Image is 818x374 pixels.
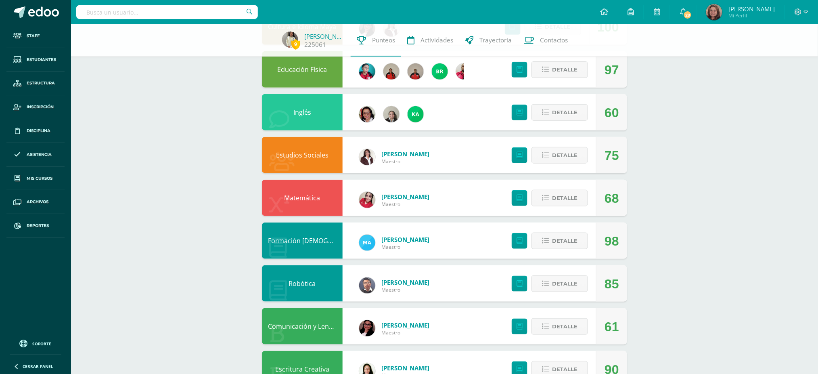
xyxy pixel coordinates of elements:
a: Actividades [401,24,459,57]
a: [PERSON_NAME] [381,364,429,372]
a: 225061 [304,40,326,49]
span: Maestro [381,244,429,250]
span: 9 [291,39,300,49]
a: Escritura Creativa [275,365,329,374]
button: Detalle [531,147,588,164]
div: 85 [605,266,619,302]
a: Inglés [293,108,311,117]
span: 29 [683,11,692,19]
img: a64c3460752fcf2c5e8663a69b02fa63.png [408,106,424,122]
img: 525b25e562e1b2fd5211d281b33393db.png [383,106,400,122]
button: Detalle [531,61,588,78]
span: Punteos [372,36,395,44]
img: 1128752aef407f3f062bc335c7b8dc34.png [282,32,298,48]
img: 7fe51edf7d91a908fb169c70dadf8496.png [359,192,375,208]
div: Inglés [262,94,343,130]
a: Staff [6,24,65,48]
a: Punteos [351,24,401,57]
a: Comunicación y Lenguaje [268,322,345,331]
div: 75 [605,137,619,174]
div: Formación Cristiana [262,223,343,259]
a: Soporte [10,338,61,349]
span: Reportes [27,223,49,229]
a: Disciplina [6,119,65,143]
img: d4deafe5159184ad8cadd3f58d7b9740.png [383,63,400,80]
img: 4042270918fd6b5921d0ca12ded71c97.png [359,63,375,80]
span: Detalle [552,62,577,77]
button: Detalle [531,104,588,121]
a: Educación Física [278,65,327,74]
img: 7976fc47626adfddeb45c36bac81a772.png [432,63,448,80]
a: Inscripción [6,95,65,119]
a: Archivos [6,190,65,214]
span: Detalle [552,276,577,291]
a: Matemática [285,193,320,202]
span: Cerrar panel [23,363,53,369]
img: d38877f389f32334267eef357425a0b5.png [359,235,375,251]
span: Inscripción [27,104,54,110]
span: Archivos [27,199,48,205]
span: Maestro [381,329,429,336]
a: Contactos [518,24,574,57]
span: Asistencia [27,151,52,158]
a: [PERSON_NAME] [381,235,429,244]
img: 2ca4f91e2a017358137dd701126cf722.png [359,106,375,122]
span: Estudiantes [27,57,56,63]
a: [PERSON_NAME] [381,193,429,201]
span: Soporte [33,341,52,347]
span: Detalle [552,191,577,206]
span: Disciplina [27,128,50,134]
a: Estudiantes [6,48,65,72]
span: Staff [27,33,40,39]
button: Detalle [531,190,588,206]
button: Detalle [531,318,588,335]
img: 139d064777fbe6bf61491abfdba402ef.png [408,63,424,80]
span: Mi Perfil [728,12,775,19]
a: [PERSON_NAME] [304,32,345,40]
span: Mis cursos [27,175,52,182]
img: 720c24124c15ba549e3e394e132c7bff.png [456,63,472,80]
a: Estudios Sociales [276,151,328,160]
span: Contactos [540,36,568,44]
a: Mis cursos [6,167,65,191]
button: Detalle [531,275,588,292]
a: Formación [DEMOGRAPHIC_DATA] [268,236,372,245]
a: Trayectoria [459,24,518,57]
span: Maestro [381,201,429,208]
span: Detalle [552,319,577,334]
a: [PERSON_NAME] [381,150,429,158]
img: db868cb9cc9438b4167fa9a6e90e350f.png [359,149,375,165]
a: Reportes [6,214,65,238]
span: Estructura [27,80,55,86]
img: b20be52476d037d2dd4fed11a7a31884.png [706,4,722,20]
span: Actividades [421,36,453,44]
button: Detalle [531,233,588,249]
div: 68 [605,180,619,216]
span: Detalle [552,233,577,248]
div: Comunicación y Lenguaje [262,308,343,345]
span: Maestro [381,286,429,293]
div: 98 [605,223,619,259]
a: [PERSON_NAME] [381,278,429,286]
a: [PERSON_NAME] [381,321,429,329]
a: Asistencia [6,143,65,167]
div: Estudios Sociales [262,137,343,173]
div: 61 [605,309,619,345]
div: Educación Física [262,51,343,88]
a: Robótica [289,279,316,288]
span: Detalle [552,148,577,163]
a: Estructura [6,72,65,96]
span: Trayectoria [479,36,512,44]
img: c7b6f2bc0b4920b4ad1b77fd0b6e0731.png [359,277,375,294]
div: 60 [605,95,619,131]
img: 1c3ed0363f92f1cd3aaa9c6dc44d1b5b.png [359,320,375,336]
span: [PERSON_NAME] [728,5,775,13]
input: Busca un usuario... [76,5,258,19]
div: Robótica [262,265,343,302]
span: Maestro [381,158,429,165]
span: Detalle [552,105,577,120]
div: 97 [605,52,619,88]
div: Matemática [262,180,343,216]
